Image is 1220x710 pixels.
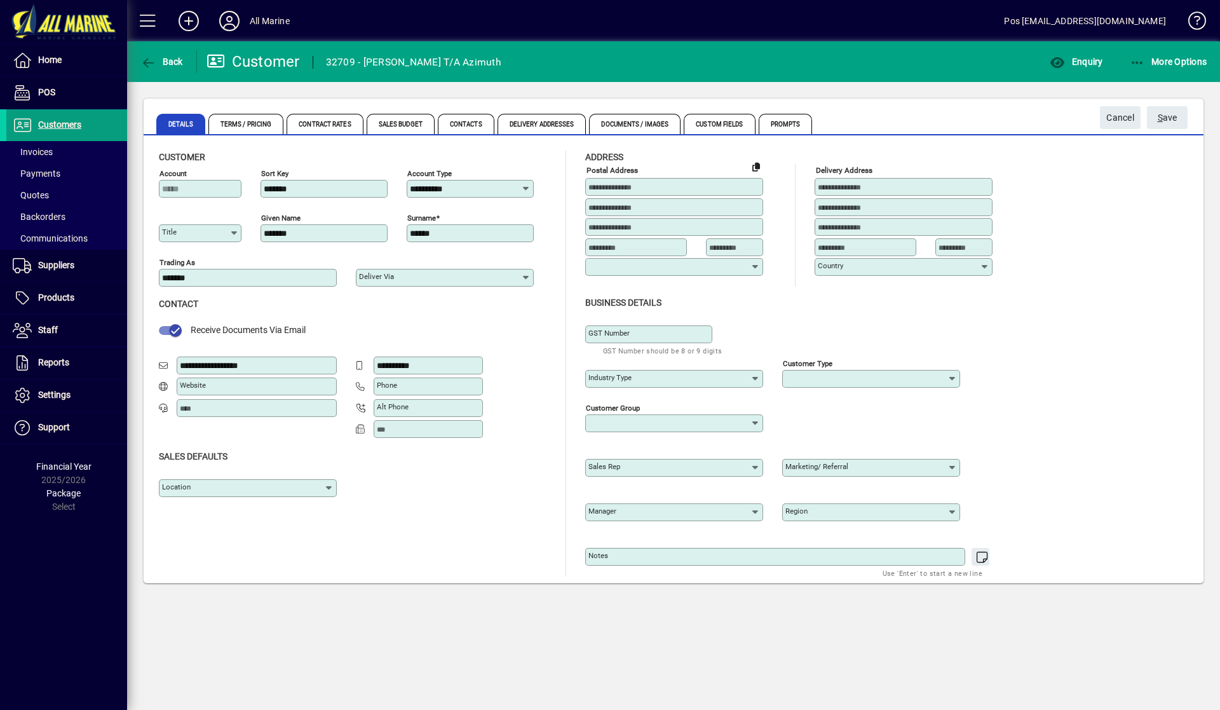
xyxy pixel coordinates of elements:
[1004,11,1166,31] div: Pos [EMAIL_ADDRESS][DOMAIN_NAME]
[6,206,127,228] a: Backorders
[261,169,288,178] mat-label: Sort key
[6,347,127,379] a: Reports
[1100,106,1141,129] button: Cancel
[13,233,88,243] span: Communications
[367,114,435,134] span: Sales Budget
[38,260,74,270] span: Suppliers
[6,141,127,163] a: Invoices
[36,461,91,472] span: Financial Year
[207,51,300,72] div: Customer
[162,228,177,236] mat-label: Title
[13,168,60,179] span: Payments
[359,272,394,281] mat-label: Deliver via
[6,163,127,184] a: Payments
[46,488,81,498] span: Package
[38,357,69,367] span: Reports
[140,57,183,67] span: Back
[6,250,127,282] a: Suppliers
[588,507,616,515] mat-label: Manager
[38,422,70,432] span: Support
[785,462,848,471] mat-label: Marketing/ Referral
[1158,113,1163,123] span: S
[191,325,306,335] span: Receive Documents Via Email
[1147,106,1188,129] button: Save
[588,373,632,382] mat-label: Industry type
[159,169,187,178] mat-label: Account
[759,114,813,134] span: Prompts
[1047,50,1106,73] button: Enquiry
[250,11,290,31] div: All Marine
[38,292,74,303] span: Products
[209,10,250,32] button: Profile
[13,190,49,200] span: Quotes
[6,228,127,249] a: Communications
[156,114,205,134] span: Details
[6,282,127,314] a: Products
[38,87,55,97] span: POS
[127,50,197,73] app-page-header-button: Back
[1158,107,1177,128] span: ave
[180,381,206,390] mat-label: Website
[407,169,452,178] mat-label: Account Type
[377,402,409,411] mat-label: Alt Phone
[38,119,81,130] span: Customers
[603,343,722,358] mat-hint: GST Number should be 8 or 9 digits
[746,156,766,177] button: Copy to Delivery address
[783,358,832,367] mat-label: Customer type
[38,390,71,400] span: Settings
[684,114,755,134] span: Custom Fields
[585,297,661,308] span: Business details
[6,77,127,109] a: POS
[6,184,127,206] a: Quotes
[159,299,198,309] span: Contact
[785,507,808,515] mat-label: Region
[1179,3,1204,44] a: Knowledge Base
[6,412,127,444] a: Support
[883,566,982,580] mat-hint: Use 'Enter' to start a new line
[586,403,640,412] mat-label: Customer group
[162,482,191,491] mat-label: Location
[585,152,623,162] span: Address
[38,325,58,335] span: Staff
[6,44,127,76] a: Home
[261,214,301,222] mat-label: Given name
[13,147,53,157] span: Invoices
[588,329,630,338] mat-label: GST Number
[168,10,209,32] button: Add
[38,55,62,65] span: Home
[589,114,681,134] span: Documents / Images
[6,379,127,411] a: Settings
[159,451,227,461] span: Sales defaults
[208,114,284,134] span: Terms / Pricing
[1106,107,1134,128] span: Cancel
[6,315,127,346] a: Staff
[13,212,65,222] span: Backorders
[498,114,586,134] span: Delivery Addresses
[137,50,186,73] button: Back
[326,52,501,72] div: 32709 - [PERSON_NAME] T/A Azimuth
[588,462,620,471] mat-label: Sales rep
[438,114,494,134] span: Contacts
[588,551,608,560] mat-label: Notes
[159,152,205,162] span: Customer
[159,258,195,267] mat-label: Trading as
[1050,57,1102,67] span: Enquiry
[377,381,397,390] mat-label: Phone
[818,261,843,270] mat-label: Country
[287,114,363,134] span: Contract Rates
[407,214,436,222] mat-label: Surname
[1127,50,1210,73] button: More Options
[1130,57,1207,67] span: More Options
